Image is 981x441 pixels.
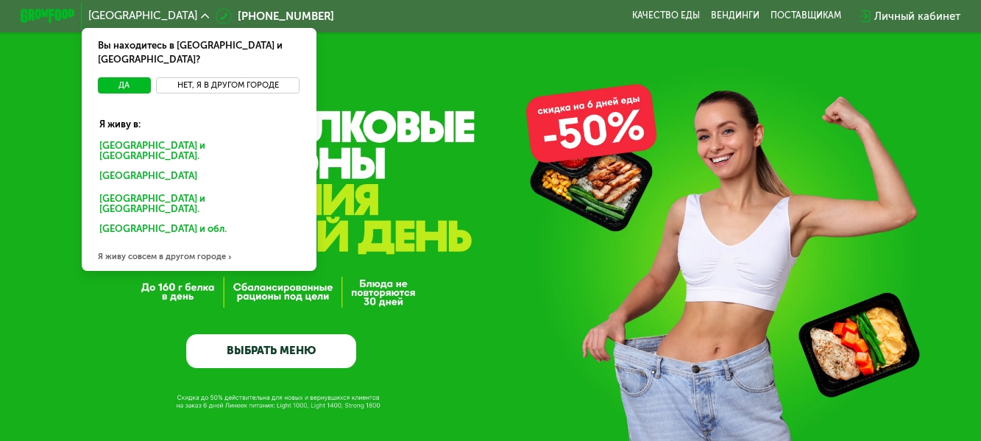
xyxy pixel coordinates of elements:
[90,190,308,219] div: [GEOGRAPHIC_DATA] и [GEOGRAPHIC_DATA].
[90,220,302,242] div: [GEOGRAPHIC_DATA] и обл.
[90,137,308,166] div: [GEOGRAPHIC_DATA] и [GEOGRAPHIC_DATA].
[711,10,759,21] a: Вендинги
[82,244,316,271] div: Я живу совсем в другом городе
[874,8,960,24] div: Личный кабинет
[186,334,355,368] a: ВЫБРАТЬ МЕНЮ
[98,77,150,94] button: Да
[90,166,302,188] div: [GEOGRAPHIC_DATA]
[82,28,316,77] div: Вы находитесь в [GEOGRAPHIC_DATA] и [GEOGRAPHIC_DATA]?
[88,10,197,21] span: [GEOGRAPHIC_DATA]
[216,8,334,24] a: [PHONE_NUMBER]
[90,107,308,131] div: Я живу в:
[156,77,300,94] button: Нет, я в другом городе
[771,10,841,21] div: поставщикам
[632,10,700,21] a: Качество еды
